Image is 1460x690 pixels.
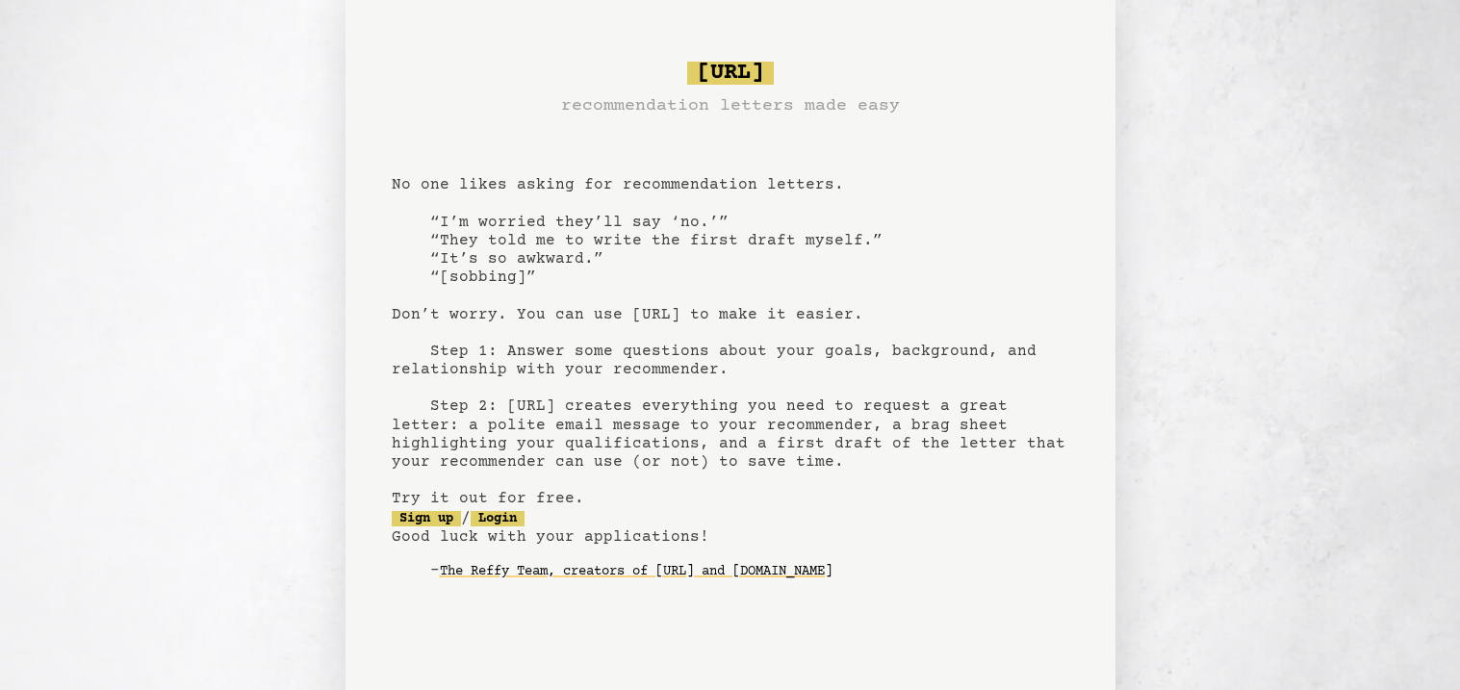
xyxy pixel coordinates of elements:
[440,556,832,587] a: The Reffy Team, creators of [URL] and [DOMAIN_NAME]
[561,92,900,119] h3: recommendation letters made easy
[392,511,461,526] a: Sign up
[471,511,525,526] a: Login
[687,62,774,85] span: [URL]
[392,54,1069,618] pre: No one likes asking for recommendation letters. “I’m worried they’ll say ‘no.’” “They told me to ...
[430,562,1069,581] div: -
